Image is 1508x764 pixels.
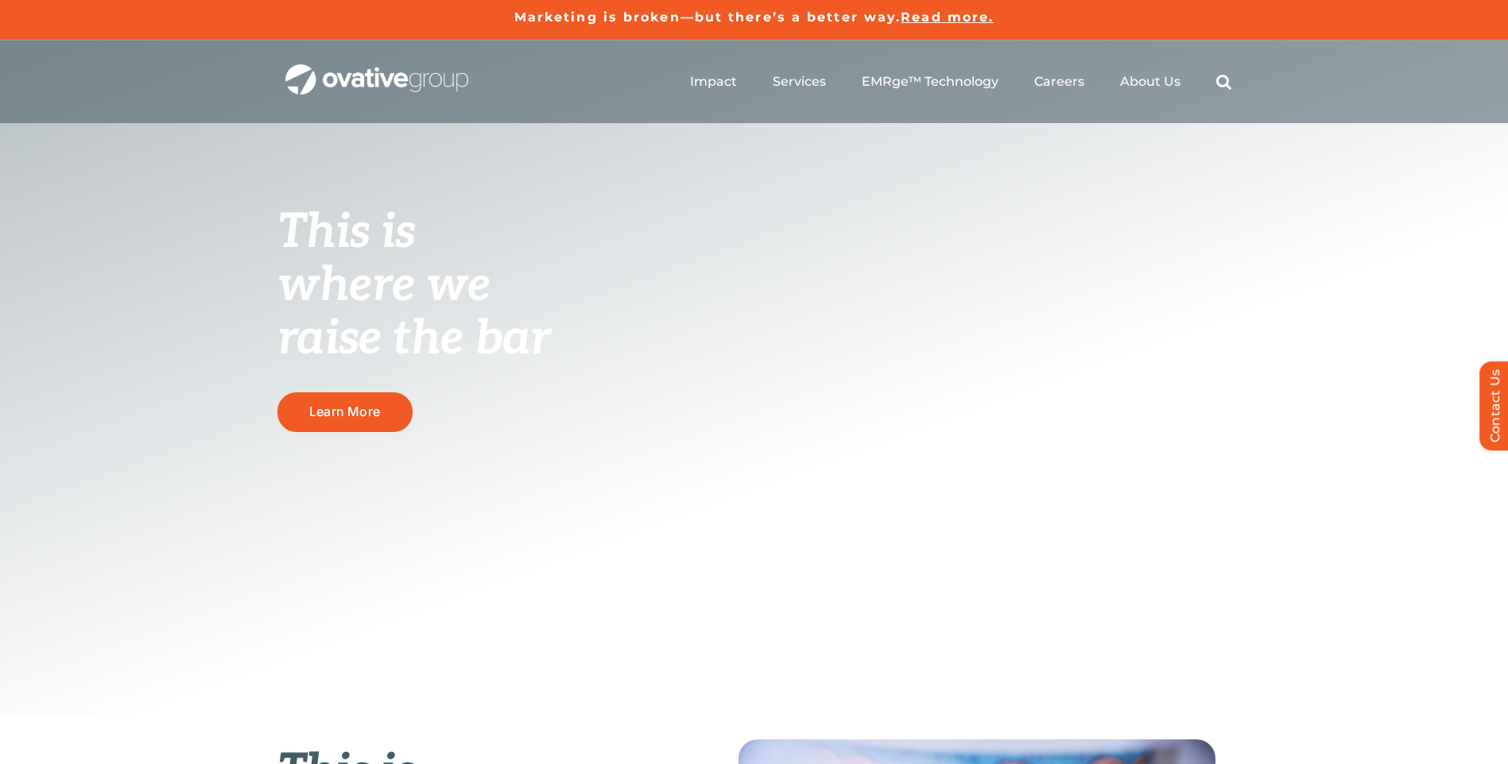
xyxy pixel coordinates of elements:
span: where we raise the bar [277,257,550,368]
a: Impact [690,74,737,90]
a: Services [773,74,826,90]
a: Search [1216,74,1231,90]
span: Learn More [309,404,380,419]
a: OG_Full_horizontal_WHT [285,63,468,78]
a: EMRge™ Technology [862,74,998,90]
a: About Us [1120,74,1180,90]
span: This is [277,204,416,261]
a: Careers [1034,74,1084,90]
a: Learn More [277,392,413,431]
a: Read more. [901,10,994,25]
nav: Menu [690,56,1231,107]
a: Marketing is broken—but there’s a better way. [514,10,901,25]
